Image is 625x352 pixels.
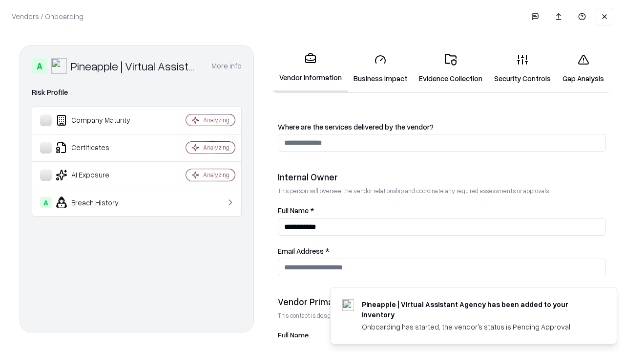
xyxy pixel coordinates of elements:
div: Vendor Primary Contact [278,296,606,308]
a: Security Controls [488,46,557,91]
div: Risk Profile [32,87,242,98]
div: Onboarding has started, the vendor's status is Pending Approval. [362,322,593,332]
label: Full Name * [278,207,606,214]
a: Vendor Information [273,45,348,92]
a: Gap Analysis [557,46,610,91]
p: This contact is designated to receive the assessment request from Shift [278,311,606,320]
label: Where are the services delivered by the vendor? [278,123,606,131]
div: Pineapple | Virtual Assistant Agency has been added to your inventory [362,299,593,320]
p: Vendors / Onboarding [12,11,83,22]
label: Full Name [278,331,606,339]
div: AI Exposure [40,169,157,181]
a: Business Impact [348,46,413,91]
div: A [32,58,47,74]
div: Internal Owner [278,171,606,183]
a: Evidence Collection [413,46,488,91]
div: Certificates [40,142,157,154]
img: trypineapple.com [342,299,354,311]
div: Analyzing [203,116,229,124]
p: This person will oversee the vendor relationship and coordinate any required assessments or appro... [278,187,606,195]
div: A [40,197,52,208]
div: Breach History [40,197,157,208]
div: Company Maturity [40,114,157,126]
img: Pineapple | Virtual Assistant Agency [51,58,67,74]
div: Analyzing [203,171,229,179]
div: Analyzing [203,143,229,152]
div: Pineapple | Virtual Assistant Agency [71,58,200,74]
label: Email Address * [278,247,606,255]
button: More info [211,57,242,75]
